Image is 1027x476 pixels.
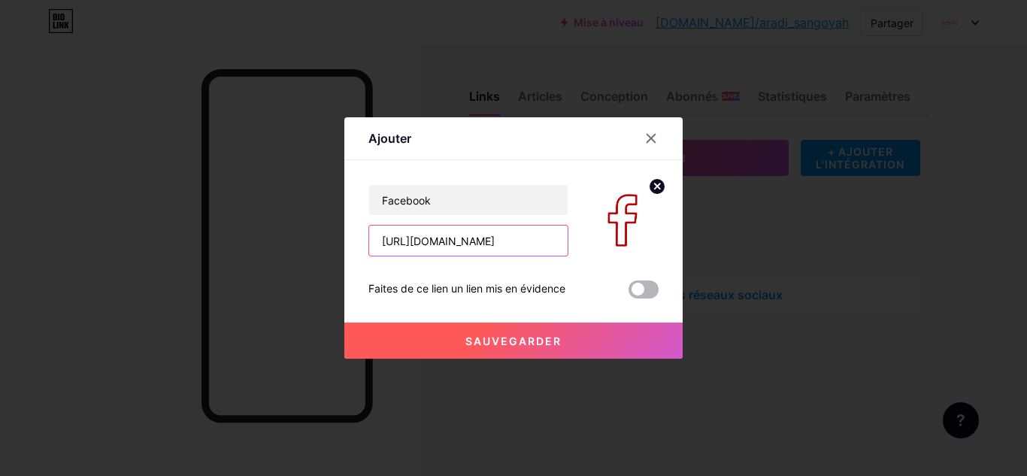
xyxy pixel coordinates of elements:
[368,131,411,146] font: Ajouter
[369,226,568,256] input: URL
[344,323,683,359] button: Sauvegarder
[586,184,659,256] img: lien_vignette
[369,185,568,215] input: Titre
[465,335,562,347] font: Sauvegarder
[368,282,565,295] font: Faites de ce lien un lien mis en évidence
